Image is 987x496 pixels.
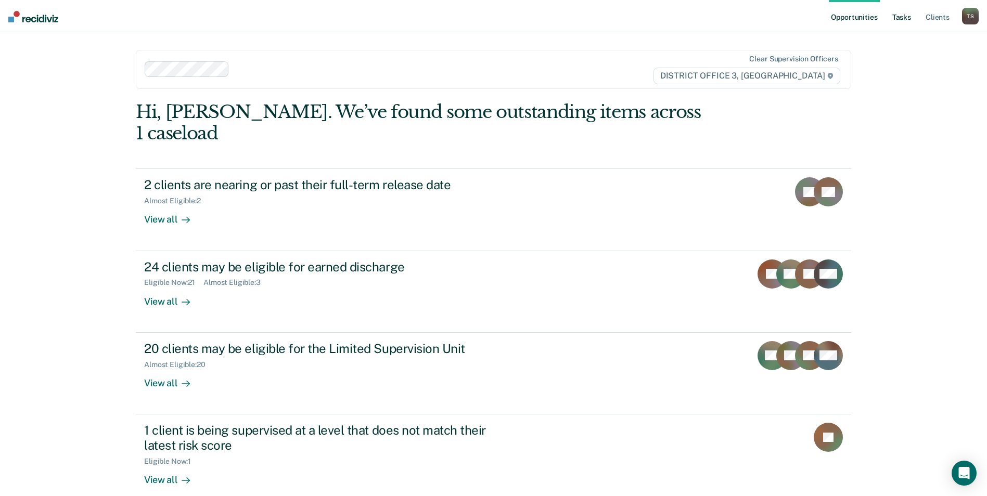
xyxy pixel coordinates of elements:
div: 20 clients may be eligible for the Limited Supervision Unit [144,341,509,356]
div: 2 clients are nearing or past their full-term release date [144,177,509,192]
div: Clear supervision officers [749,55,838,63]
div: 24 clients may be eligible for earned discharge [144,259,509,275]
div: View all [144,465,202,486]
img: Recidiviz [8,11,58,22]
div: T S [962,8,979,24]
div: View all [144,205,202,226]
div: Almost Eligible : 3 [203,278,269,287]
button: TS [962,8,979,24]
div: View all [144,369,202,389]
div: View all [144,287,202,307]
div: Eligible Now : 21 [144,278,203,287]
a: 2 clients are nearing or past their full-term release dateAlmost Eligible:2View all [136,168,851,251]
div: Hi, [PERSON_NAME]. We’ve found some outstanding items across 1 caseload [136,101,708,144]
div: Eligible Now : 1 [144,457,199,466]
a: 20 clients may be eligible for the Limited Supervision UnitAlmost Eligible:20View all [136,333,851,414]
div: 1 client is being supervised at a level that does not match their latest risk score [144,423,509,453]
div: Open Intercom Messenger [952,461,977,486]
a: 24 clients may be eligible for earned dischargeEligible Now:21Almost Eligible:3View all [136,251,851,333]
span: DISTRICT OFFICE 3, [GEOGRAPHIC_DATA] [653,68,840,84]
div: Almost Eligible : 20 [144,360,214,369]
div: Almost Eligible : 2 [144,197,209,205]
